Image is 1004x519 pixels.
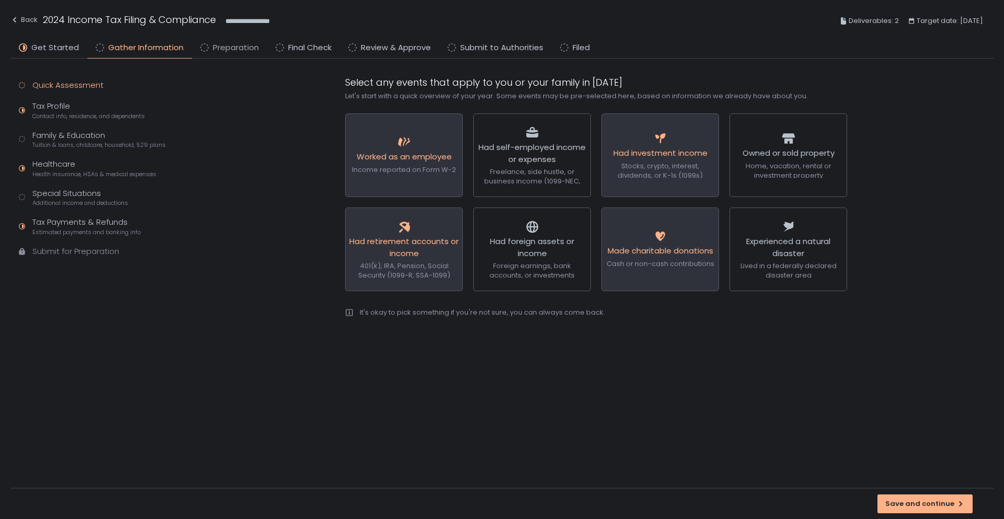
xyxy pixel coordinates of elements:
button: Back [10,13,38,30]
div: Save and continue [885,499,965,509]
div: Submit for Preparation [32,246,119,258]
span: Get Started [31,42,79,54]
span: Owned or sold property [743,147,835,158]
span: Filed [573,42,590,54]
span: Had self-employed income or expenses [478,142,586,165]
span: Contact info, residence, and dependents [32,112,145,120]
span: Made charitable donations [608,245,713,256]
span: Lived in a federally declared disaster area [740,261,837,280]
span: Submit to Authorities [460,42,543,54]
span: Final Check [288,42,332,54]
span: Target date: [DATE] [917,15,983,27]
div: Quick Assessment [32,79,104,91]
span: Had foreign assets or income [490,236,574,259]
span: Gather Information [108,42,184,54]
h1: Select any events that apply to you or your family in [DATE] [345,75,847,89]
span: Experienced a natural disaster [746,236,830,259]
span: Worked as an employee [357,151,452,162]
div: It's okay to pick something if you're not sure, you can always come back. [360,308,605,317]
span: Deliverables: 2 [849,15,899,27]
div: Healthcare [32,158,156,178]
span: Preparation [213,42,259,54]
span: Home, vacation, rental or investment property [746,161,831,180]
button: Save and continue [877,494,973,513]
h1: 2024 Income Tax Filing & Compliance [43,13,216,27]
span: Had investment income [613,147,708,158]
div: Tax Payments & Refunds [32,216,141,236]
span: Cash or non-cash contributions [607,259,714,269]
span: Additional income and deductions [32,199,128,207]
span: Freelance, side hustle, or business income (1099-NEC, 1099-K) [484,167,580,195]
span: Foreign earnings, bank accounts, or investments [489,261,575,280]
div: Tax Profile [32,100,145,120]
div: Special Situations [32,188,128,207]
span: Tuition & loans, childcare, household, 529 plans [32,141,166,149]
div: Back [10,14,38,26]
span: Income reported on Form W-2 [352,165,456,175]
div: Family & Education [32,130,166,149]
div: Let's start with a quick overview of your year. Some events may be pre-selected here, based on in... [345,91,847,101]
span: Health insurance, HSAs & medical expenses [32,170,156,178]
span: 401(k), IRA, Pension, Social Security (1099-R, SSA-1099) [358,261,450,280]
span: Stocks, crypto, interest, dividends, or K-1s (1099s) [618,161,703,180]
span: Estimated payments and banking info [32,228,141,236]
span: Review & Approve [361,42,431,54]
span: Had retirement accounts or income [349,236,459,259]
